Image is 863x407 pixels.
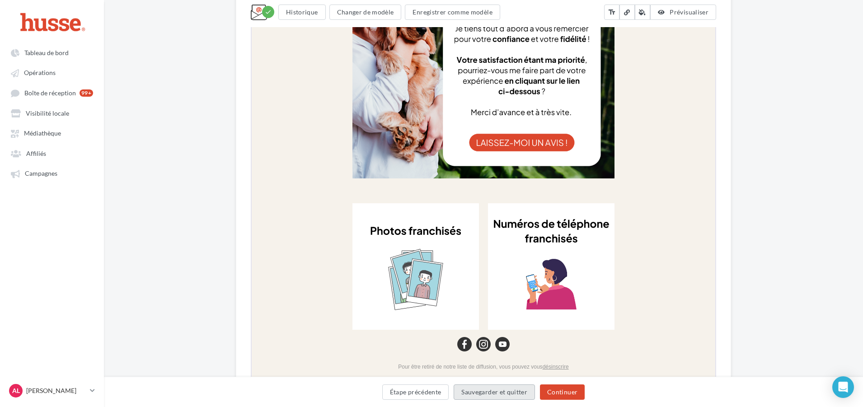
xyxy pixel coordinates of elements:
button: Enregistrer comme modèle [405,5,500,20]
a: Médiathèque [5,125,98,141]
button: Étape précédente [382,384,449,400]
i: check [265,9,272,15]
div: 99+ [80,89,93,97]
span: Boîte de réception [24,89,76,97]
a: Boîte de réception 99+ [5,84,98,101]
span: Campagnes [25,170,57,178]
span: Prévisualiser [670,8,708,16]
button: Prévisualiser [650,5,716,20]
i: text_fields [608,8,616,17]
span: Visibilité locale [26,109,69,117]
span: Opérations [24,69,56,77]
a: Visibilité locale [5,105,98,121]
a: Tableau de bord [5,44,98,61]
button: Continuer [540,384,585,400]
img: banniere-newsletter-husse-mobile_1.png [101,23,363,102]
button: Sauvegarder et quitter [454,384,535,400]
button: Changer de modèle [329,5,402,20]
a: Cliquez-ici [266,7,291,14]
button: text_fields [604,5,619,20]
a: AL [PERSON_NAME] [7,382,97,399]
button: Historique [278,5,326,20]
span: Médiathèque [24,130,61,137]
div: Modifications enregistrées [262,6,274,18]
a: Affiliés [5,145,98,161]
img: avis.png [101,111,363,357]
p: [PERSON_NAME] [26,386,86,395]
a: Campagnes [5,165,98,181]
a: Opérations [5,64,98,80]
span: Affiliés [26,150,46,157]
span: AL [12,386,20,395]
span: Tableau de bord [24,49,69,56]
div: Open Intercom Messenger [832,376,854,398]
